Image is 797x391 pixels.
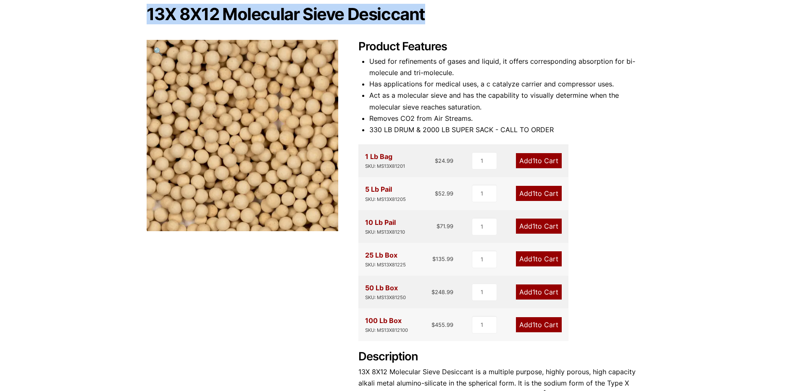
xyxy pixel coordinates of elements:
span: $ [437,223,440,229]
li: Act as a molecular sieve and has the capability to visually determine when the molecular sieve re... [369,90,651,112]
a: View full-screen image gallery [147,40,170,63]
bdi: 24.99 [435,157,453,164]
div: 10 Lb Pail [365,217,405,236]
h2: Product Features [358,40,651,54]
li: 330 LB DRUM & 2000 LB SUPER SACK - CALL TO ORDER [369,124,651,136]
span: $ [431,321,435,328]
div: SKU: MS13X812100 [365,326,408,334]
div: SKU: MS13X81201 [365,162,405,170]
div: SKU: MS13X81210 [365,228,405,236]
span: 1 [532,288,535,296]
bdi: 52.99 [435,190,453,197]
div: SKU: MS13X81250 [365,294,406,302]
h2: Description [358,350,651,364]
span: 1 [532,156,535,165]
a: Add1to Cart [516,284,562,300]
span: 1 [532,189,535,198]
div: 25 Lb Box [365,250,406,269]
a: Add1to Cart [516,317,562,332]
span: $ [431,289,435,295]
bdi: 135.99 [432,255,453,262]
div: 100 Lb Box [365,315,408,334]
bdi: 455.99 [431,321,453,328]
a: Add1to Cart [516,186,562,201]
li: Used for refinements of gases and liquid, it offers corresponding absorption for bi-molecule and ... [369,56,651,78]
li: Removes CO2 from Air Streams. [369,113,651,124]
a: Add1to Cart [516,219,562,234]
h1: 13X 8X12 Molecular Sieve Desiccant [147,5,651,23]
span: 1 [532,255,535,263]
span: $ [432,255,436,262]
bdi: 71.99 [437,223,453,229]
li: Has applications for medical uses, a c catalyze carrier and compressor uses. [369,78,651,90]
div: 1 Lb Bag [365,151,405,170]
span: 1 [532,222,535,230]
span: 🔍 [153,47,163,56]
span: $ [435,157,438,164]
a: Add1to Cart [516,153,562,168]
span: $ [435,190,438,197]
div: 5 Lb Pail [365,184,406,203]
bdi: 248.99 [431,289,453,295]
div: 50 Lb Box [365,282,406,302]
div: SKU: MS13X81205 [365,195,406,203]
a: Add1to Cart [516,251,562,266]
div: SKU: MS13X81225 [365,261,406,269]
span: 1 [532,321,535,329]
